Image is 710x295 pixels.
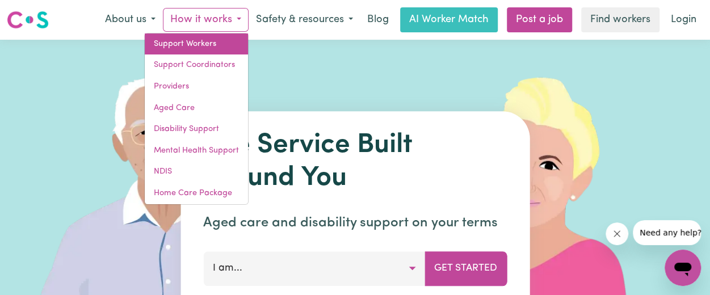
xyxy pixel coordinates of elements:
[7,7,49,33] a: Careseekers logo
[145,119,248,140] a: Disability Support
[203,213,507,233] p: Aged care and disability support on your terms
[145,33,248,55] a: Support Workers
[145,140,248,162] a: Mental Health Support
[360,7,396,32] a: Blog
[633,220,701,245] iframe: Message from company
[203,251,425,285] button: I am...
[145,98,248,119] a: Aged Care
[144,33,249,205] div: How it works
[606,222,628,245] iframe: Close message
[203,129,507,195] h1: The Service Built Around You
[7,10,49,30] img: Careseekers logo
[163,8,249,32] button: How it works
[581,7,659,32] a: Find workers
[145,54,248,76] a: Support Coordinators
[425,251,507,285] button: Get Started
[7,8,69,17] span: Need any help?
[665,250,701,286] iframe: Button to launch messaging window
[249,8,360,32] button: Safety & resources
[145,183,248,204] a: Home Care Package
[664,7,703,32] a: Login
[400,7,498,32] a: AI Worker Match
[507,7,572,32] a: Post a job
[145,76,248,98] a: Providers
[145,161,248,183] a: NDIS
[98,8,163,32] button: About us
